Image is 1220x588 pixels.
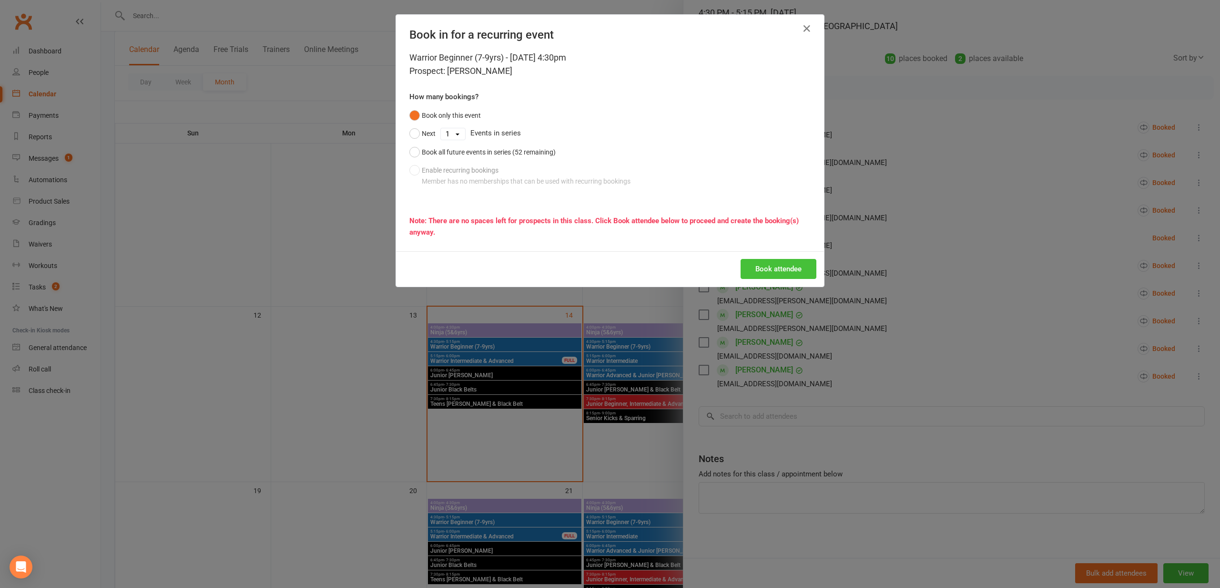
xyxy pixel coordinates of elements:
[409,143,556,161] button: Book all future events in series (52 remaining)
[409,124,436,143] button: Next
[409,28,811,41] h4: Book in for a recurring event
[409,215,811,238] div: Note: There are no spaces left for prospects in this class. Click Book attendee below to proceed ...
[409,106,481,124] button: Book only this event
[10,556,32,578] div: Open Intercom Messenger
[409,124,811,143] div: Events in series
[741,259,816,279] button: Book attendee
[409,91,478,103] label: How many bookings?
[422,147,556,157] div: Book all future events in series (52 remaining)
[409,51,811,78] div: Warrior Beginner (7-9yrs) - [DATE] 4:30pm Prospect: [PERSON_NAME]
[799,21,814,36] button: Close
